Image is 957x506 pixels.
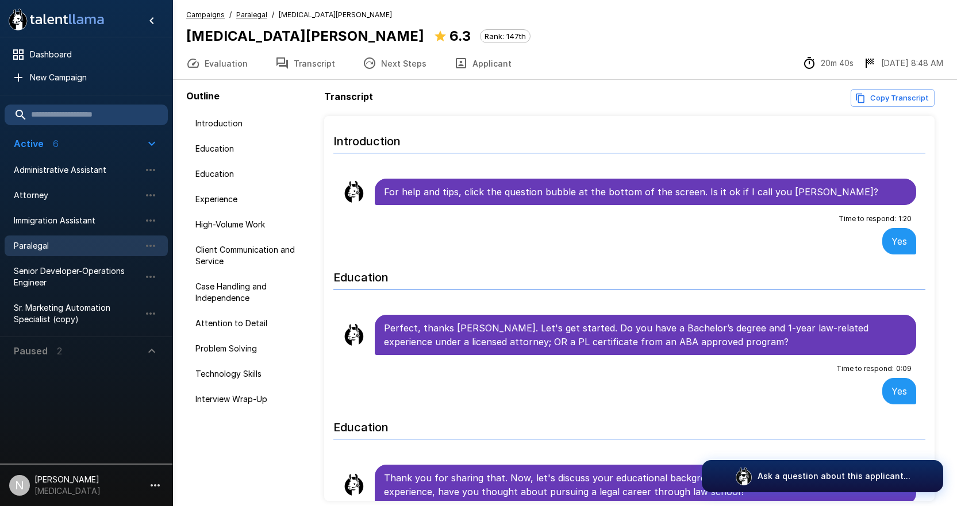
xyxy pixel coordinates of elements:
button: Applicant [440,47,525,79]
p: Yes [891,384,907,398]
h6: Education [333,409,925,439]
button: Evaluation [172,47,262,79]
span: / [229,9,232,21]
p: For help and tips, click the question bubble at the bottom of the screen. Is it ok if I call you ... [384,185,907,199]
button: Copy transcript [851,89,935,107]
span: Education [195,168,310,180]
div: Problem Solving [186,338,320,359]
button: Next Steps [349,47,440,79]
div: Technology Skills [186,364,320,384]
p: 20m 40s [821,57,854,69]
span: Problem Solving [195,343,310,354]
img: llama_clean.png [343,473,366,496]
img: llama_clean.png [343,323,366,346]
span: Introduction [195,118,310,129]
div: Experience [186,189,320,210]
div: High-Volume Work [186,214,320,235]
span: Rank: 147th [481,32,530,41]
span: Time to respond : [836,363,894,374]
span: Client Communication and Service [195,244,310,267]
img: logo_glasses@2x.png [735,467,753,485]
u: Campaigns [186,10,225,19]
span: Technology Skills [195,368,310,380]
button: Transcript [262,47,349,79]
div: The time between starting and completing the interview [802,56,854,70]
h6: Education [333,259,925,289]
span: Education [195,143,310,154]
p: Ask a question about this applicant... [758,470,910,482]
div: Case Handling and Independence [186,276,320,308]
img: llama_clean.png [343,180,366,203]
span: Interview Wrap-Up [195,393,310,405]
span: Experience [195,194,310,205]
b: [MEDICAL_DATA][PERSON_NAME] [186,28,424,44]
p: Thank you for sharing that. Now, let's discuss your educational background. Considering your back... [384,471,907,499]
h6: Introduction [333,123,925,153]
div: Attention to Detail [186,313,320,334]
b: Transcript [324,91,373,102]
span: Time to respond : [839,213,896,225]
span: High-Volume Work [195,219,310,230]
span: [MEDICAL_DATA][PERSON_NAME] [279,9,392,21]
span: Attention to Detail [195,318,310,329]
span: / [272,9,274,21]
span: 1 : 20 [898,213,912,225]
p: Perfect, thanks [PERSON_NAME]. Let's get started. Do you have a Bachelor’s degree and 1-year law-... [384,321,907,349]
div: The date and time when the interview was completed [863,56,943,70]
b: 6.3 [449,28,471,44]
div: Introduction [186,113,320,134]
b: Outline [186,90,220,102]
div: Education [186,138,320,159]
div: Education [186,164,320,184]
div: Interview Wrap-Up [186,389,320,410]
span: Case Handling and Independence [195,281,310,304]
span: 0 : 09 [896,363,912,374]
button: Ask a question about this applicant... [702,460,943,492]
div: Client Communication and Service [186,240,320,272]
u: Paralegal [236,10,267,19]
p: Yes [891,234,907,248]
p: [DATE] 8:48 AM [881,57,943,69]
